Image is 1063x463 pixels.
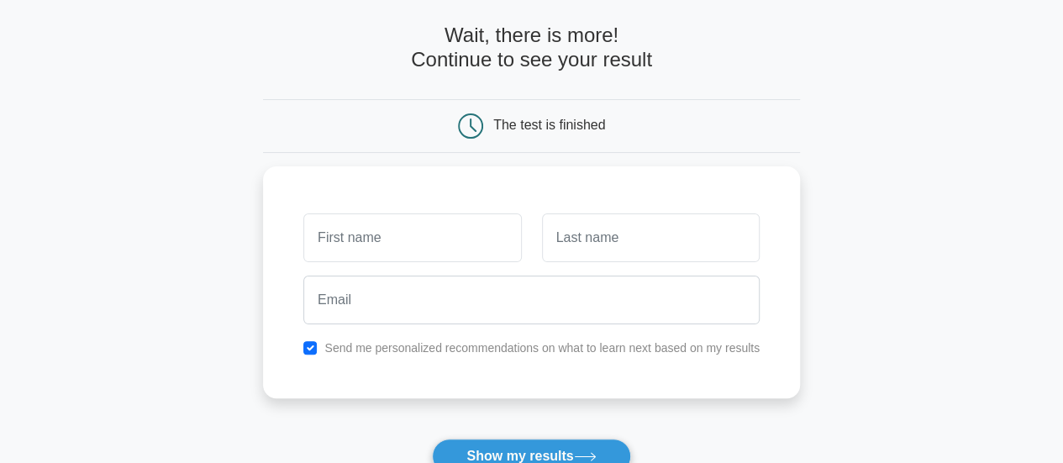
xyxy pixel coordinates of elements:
[303,276,760,324] input: Email
[493,118,605,132] div: The test is finished
[263,24,800,72] h4: Wait, there is more! Continue to see your result
[303,213,521,262] input: First name
[324,341,760,355] label: Send me personalized recommendations on what to learn next based on my results
[542,213,760,262] input: Last name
